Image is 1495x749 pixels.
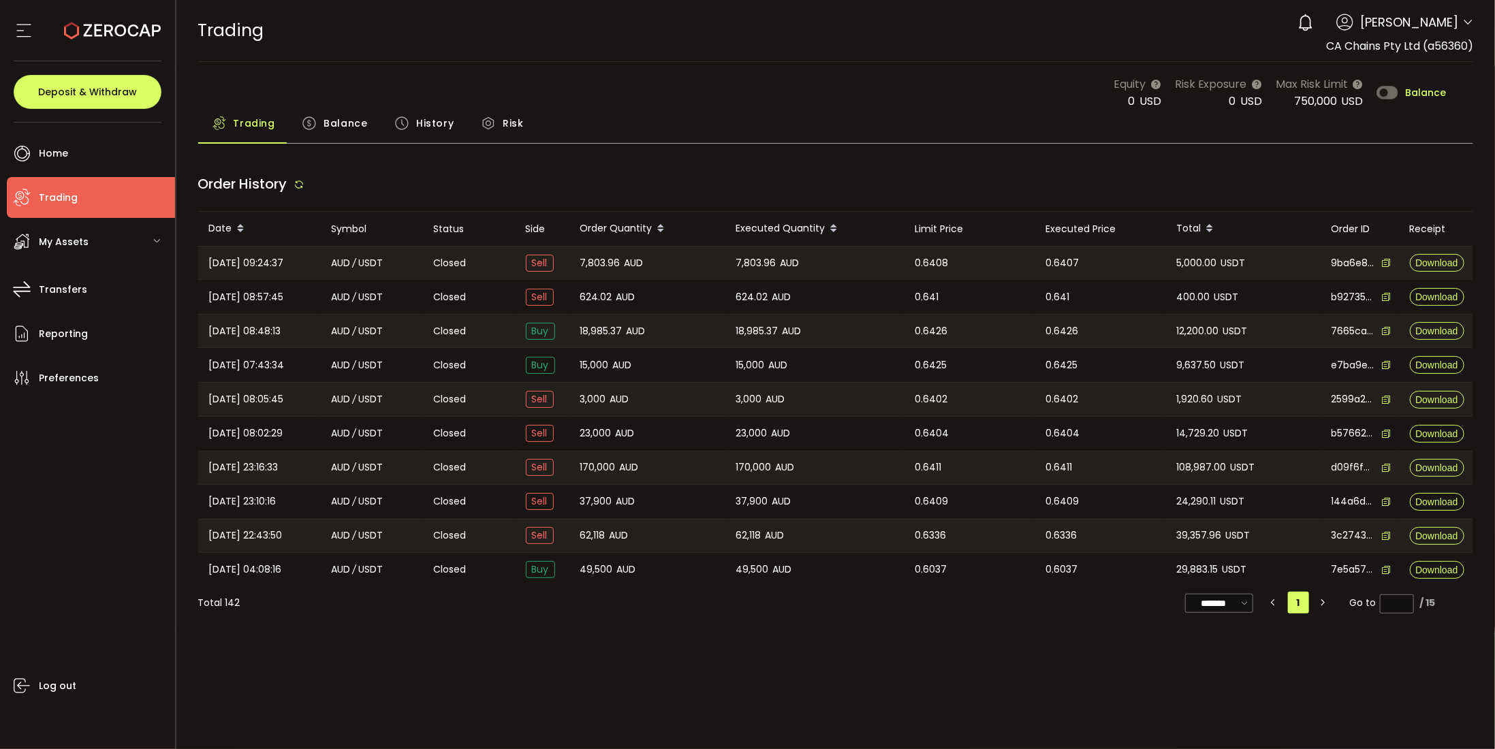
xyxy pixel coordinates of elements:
span: Balance [324,110,367,137]
span: AUD [772,494,791,509]
span: 7,803.96 [736,255,776,271]
span: Download [1415,258,1458,268]
em: / [353,426,357,441]
span: [DATE] 22:43:50 [209,528,283,543]
span: AUD [616,289,635,305]
span: AUD [616,426,635,441]
span: [DATE] 09:24:37 [209,255,284,271]
span: 14,729.20 [1177,426,1220,441]
button: Download [1410,425,1464,443]
span: AUD [332,460,351,475]
span: USDT [1231,460,1255,475]
span: 0.6402 [1046,392,1079,407]
span: [DATE] 07:43:34 [209,357,285,373]
span: 0.6404 [1046,426,1080,441]
span: 0.6404 [915,426,949,441]
span: USDT [1221,494,1245,509]
span: [DATE] 04:08:16 [209,562,282,577]
div: Order Quantity [569,217,725,240]
span: USD [1139,93,1161,109]
span: Buy [526,561,555,578]
span: History [416,110,454,137]
span: Preferences [39,368,99,388]
span: My Assets [39,232,89,252]
span: 0.6336 [1046,528,1077,543]
span: AUD [332,494,351,509]
span: 3,000 [580,392,606,407]
span: Closed [434,426,467,441]
span: 3c27439a-446f-4a8b-ba23-19f8e456f2b1 [1332,528,1375,543]
span: Closed [434,324,467,338]
span: Transfers [39,280,87,300]
span: 5,000.00 [1177,255,1217,271]
span: Download [1415,565,1458,575]
span: AUD [610,528,629,543]
span: AUD [766,528,785,543]
em: / [353,528,357,543]
span: 170,000 [736,460,772,475]
button: Download [1410,356,1464,374]
span: 49,500 [580,562,613,577]
span: 0.641 [915,289,939,305]
span: Risk Exposure [1175,76,1247,93]
span: Sell [526,527,554,544]
span: Log out [39,676,76,696]
span: AUD [332,357,351,373]
span: AUD [332,323,351,339]
span: USDT [359,357,383,373]
span: 170,000 [580,460,616,475]
em: / [353,562,357,577]
span: Sell [526,425,554,442]
em: / [353,255,357,271]
div: Side [515,221,569,237]
span: [DATE] 08:02:29 [209,426,283,441]
span: USDT [1224,426,1248,441]
button: Deposit & Withdraw [14,75,161,109]
span: 0.6409 [1046,494,1080,509]
span: 0.6409 [915,494,949,509]
span: USDT [359,392,383,407]
span: 62,118 [580,528,605,543]
span: e7ba9ec1-e47a-4a7e-b5f7-1174bd070550 [1332,358,1375,372]
span: Trading [234,110,275,137]
div: Status [423,221,515,237]
span: d09f6fb3-8af7-4064-b7c5-8d9f3d3ecfc8 [1332,460,1375,475]
span: 7665ca89-7554-493f-af95-32222863dfaa [1332,324,1375,338]
span: 0.641 [1046,289,1070,305]
span: Download [1415,395,1458,404]
span: Balance [1405,88,1446,97]
span: b9273550-9ec8-42ab-b440-debceb6bf362 [1332,290,1375,304]
span: [DATE] 23:10:16 [209,494,277,509]
span: AUD [620,460,639,475]
span: 750,000 [1294,93,1337,109]
button: Download [1410,288,1464,306]
div: Order ID [1321,221,1399,237]
span: Closed [434,562,467,577]
span: 0.6425 [1046,357,1078,373]
em: / [353,357,357,373]
span: AUD [766,392,785,407]
span: 18,985.37 [580,323,623,339]
span: Closed [434,460,467,475]
span: CA Chains Pty Ltd (a56360) [1326,38,1473,54]
span: USDT [1214,289,1239,305]
div: Total 142 [198,596,240,610]
span: AUD [617,562,636,577]
span: Trading [39,188,78,208]
span: USDT [1218,392,1242,407]
span: AUD [613,357,632,373]
em: / [353,289,357,305]
span: 0.6426 [1046,323,1079,339]
span: Download [1415,497,1458,507]
span: 0.6408 [915,255,949,271]
span: Deposit & Withdraw [38,87,137,97]
span: USDT [359,255,383,271]
span: USDT [1223,323,1248,339]
span: Equity [1114,76,1146,93]
span: AUD [610,392,629,407]
span: AUD [781,255,800,271]
div: Executed Price [1035,221,1166,237]
span: Download [1415,463,1458,473]
span: USDT [1223,562,1247,577]
em: / [353,323,357,339]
